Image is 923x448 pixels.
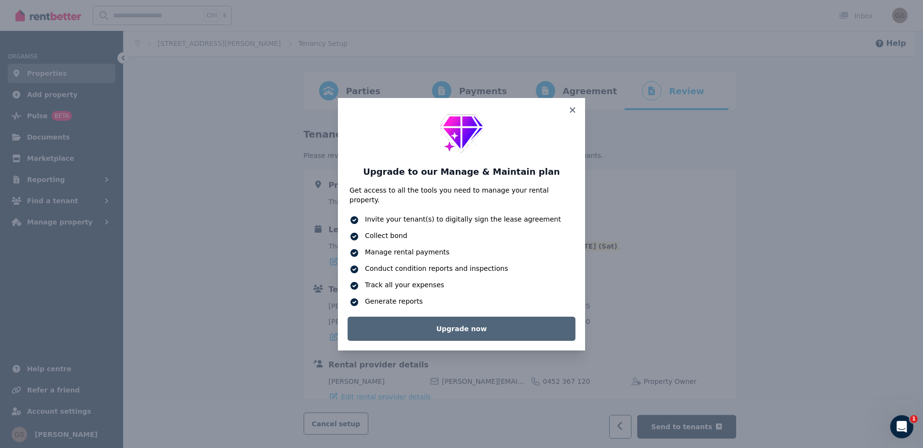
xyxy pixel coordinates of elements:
iframe: Intercom live chat [890,415,913,438]
h3: Upgrade to our Manage & Maintain plan [350,166,573,178]
span: Manage rental payments [365,247,573,257]
p: Get access to all the tools you need to manage your rental property. [350,185,573,205]
span: 1 [910,415,918,423]
span: Invite your tenant(s) to digitally sign the lease agreement [365,214,573,224]
img: Upgrade to manage platform [440,110,483,153]
span: Conduct condition reports and inspections [365,264,573,273]
span: Collect bond [365,231,573,240]
span: Track all your expenses [365,280,573,290]
span: Generate reports [365,296,573,306]
a: Upgrade now [348,317,575,341]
